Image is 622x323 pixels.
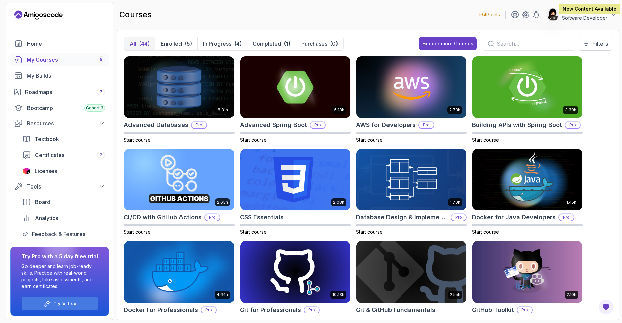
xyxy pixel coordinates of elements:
a: roadmaps [10,85,109,99]
p: Pro [205,214,220,221]
span: Analytics [35,214,58,222]
span: 7 [100,89,102,95]
div: (5) [185,40,192,48]
p: Filters [592,40,608,48]
img: user profile image [546,8,559,21]
button: In Progress(4) [197,37,247,50]
span: Textbook [35,135,59,143]
img: Advanced Databases card [124,56,234,118]
a: builds [10,69,109,83]
button: Filters [579,37,612,51]
a: home [10,37,109,50]
h2: GitHub Toolkit [472,305,514,315]
p: Purchases [301,40,327,48]
div: (0) [330,40,338,48]
img: Docker for Java Developers card [472,149,582,211]
h2: Docker For Professionals [124,305,198,315]
p: 3.30h [565,107,576,113]
input: Search... [497,40,570,48]
span: 5 [100,57,102,62]
button: Tools [10,180,109,193]
div: (4) [234,40,242,48]
div: Resources [27,119,105,127]
h2: Advanced Databases [124,120,188,130]
p: 164 Points [479,11,500,18]
h2: CSS Essentials [240,213,284,222]
p: Pro [310,122,325,128]
p: New Content Available [563,6,616,12]
button: Explore more Courses [419,37,477,50]
button: All(44) [124,37,155,50]
a: feedback [18,227,109,241]
div: My Builds [27,72,105,80]
div: Roadmaps [25,88,105,96]
span: Start course [240,229,267,235]
p: 4.64h [217,292,228,298]
span: Feedback & Features [32,230,85,238]
span: Certificates [35,151,64,159]
p: Go deeper and learn job-ready skills. Practice with real-world projects, take assessments, and ea... [21,263,98,290]
span: Licenses [35,167,57,175]
h2: Building APIs with Spring Boot [472,120,562,130]
p: Pro [517,307,532,313]
img: AWS for Developers card [356,56,466,118]
h2: Git & GitHub Fundamentals [356,305,435,315]
button: Resources [10,117,109,129]
div: Bootcamp [27,104,105,112]
div: Explore more Courses [422,40,473,47]
img: GitHub Toolkit card [472,241,582,303]
div: Tools [27,182,105,191]
p: 2.10h [567,292,576,298]
span: Start course [240,137,267,143]
a: bootcamp [10,101,109,115]
span: Start course [472,229,499,235]
h2: Git for Professionals [240,305,301,315]
button: Try for free [21,297,98,310]
span: Start course [472,137,499,143]
h2: courses [119,9,152,20]
p: Pro [192,122,206,128]
img: Advanced Spring Boot card [240,56,350,118]
p: 1.45h [566,200,576,205]
a: textbook [18,132,109,146]
img: jetbrains icon [22,168,31,174]
img: CSS Essentials card [240,149,350,211]
p: Pro [304,307,319,313]
p: Pro [419,122,434,128]
span: Start course [124,229,151,235]
p: 5.18h [334,107,344,113]
p: Pro [565,122,580,128]
p: Pro [559,214,574,221]
button: user profile image[PERSON_NAME]Software Developer [546,8,617,21]
h2: Docker for Java Developers [472,213,556,222]
img: Building APIs with Spring Boot card [472,56,582,118]
p: All [129,40,136,48]
p: Pro [201,307,216,313]
p: 10.13h [332,292,344,298]
h2: AWS for Developers [356,120,416,130]
span: Cohort 3 [86,105,103,111]
a: Try for free [54,301,76,306]
p: Enrolled [161,40,182,48]
span: Start course [356,137,383,143]
span: Start course [124,137,151,143]
p: Completed [253,40,281,48]
img: Database Design & Implementation card [356,149,466,211]
p: 1.70h [450,200,460,205]
button: Open Feedback Button [598,299,614,315]
p: 2.55h [450,292,460,298]
img: Git for Professionals card [240,241,350,303]
p: Software Developer [562,15,607,21]
div: (1) [284,40,290,48]
div: My Courses [27,56,105,64]
span: 2 [100,152,102,158]
h2: CI/CD with GitHub Actions [124,213,202,222]
button: Completed(1) [247,37,296,50]
a: certificates [18,148,109,162]
div: Home [27,40,105,48]
button: Purchases(0) [296,37,343,50]
p: 8.31h [218,107,228,113]
div: (44) [139,40,150,48]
